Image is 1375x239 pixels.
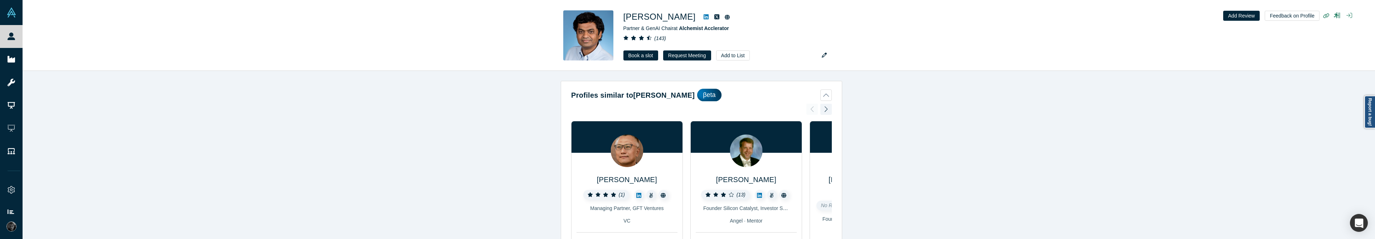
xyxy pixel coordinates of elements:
div: Angel · Mentor [696,217,797,225]
i: ( 13 ) [737,192,746,197]
a: [PERSON_NAME] [716,176,776,184]
button: Add to List [716,50,750,60]
a: Alchemist Acclerator [679,25,729,31]
div: VC [576,217,677,225]
span: Founder Silicon Catalyst, Investor Sand Hill Angels [703,205,816,211]
button: Request Meeting [663,50,711,60]
img: Alchemist Vault Logo [6,8,16,18]
button: Add Review [1223,11,1260,21]
a: [PERSON_NAME] Ver [PERSON_NAME] [829,176,902,194]
span: Founding Partner at Seed Stage VC, Tunitas Ventures [822,216,943,222]
span: Partner & GenAI Chair at [623,25,729,31]
div: βeta [697,89,721,101]
span: No Reviews Yet [821,203,856,208]
img: Jay Eum's Profile Image [611,135,643,167]
img: Rami Chousein's Account [6,221,16,231]
img: Rick Lazansky's Profile Image [730,135,762,167]
h2: Profiles similar to [PERSON_NAME] [571,90,695,101]
i: ( 143 ) [654,35,666,41]
i: ( 1 ) [619,192,625,197]
button: Feedback on Profile [1265,11,1319,21]
img: Gnani Palanikumar's Profile Image [563,10,613,60]
button: Profiles similar to[PERSON_NAME]βeta [571,89,832,101]
div: VC [815,228,916,235]
a: [PERSON_NAME] [597,176,657,184]
span: Managing Partner, GFT Ventures [590,205,664,211]
a: Report a bug! [1364,96,1375,128]
h1: [PERSON_NAME] [623,10,696,23]
a: Book a slot [623,50,658,60]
